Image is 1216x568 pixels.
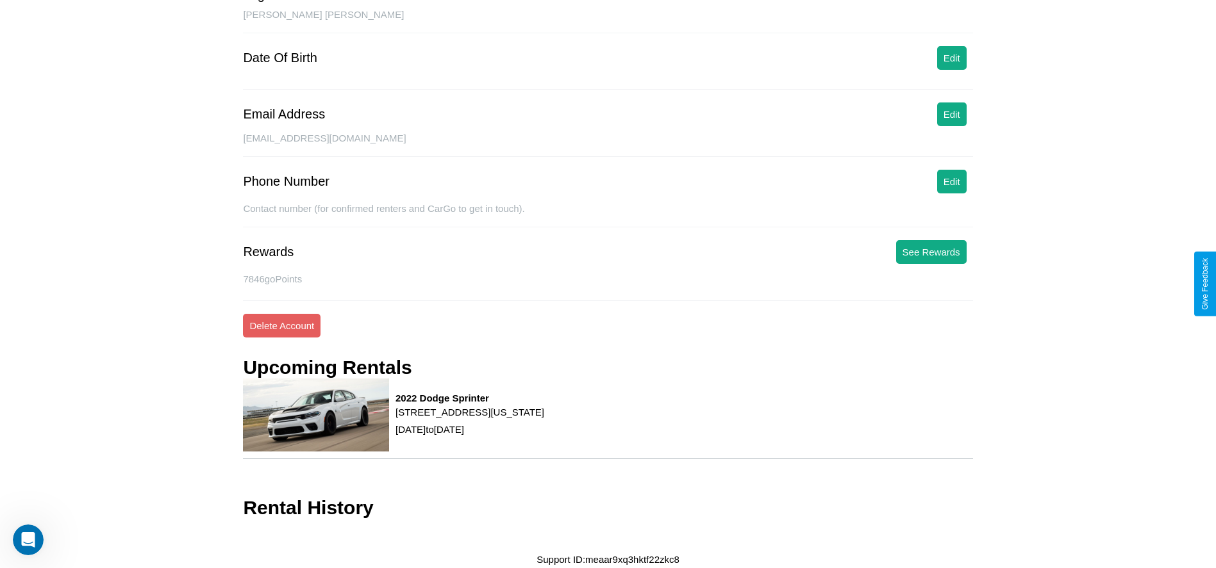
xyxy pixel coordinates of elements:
button: See Rewards [896,240,967,264]
div: [EMAIL_ADDRESS][DOMAIN_NAME] [243,133,972,157]
button: Edit [937,46,967,70]
button: Edit [937,102,967,126]
div: Email Address [243,107,325,122]
p: [STREET_ADDRESS][US_STATE] [396,403,544,421]
iframe: Intercom live chat [13,524,44,555]
p: [DATE] to [DATE] [396,421,544,438]
h3: 2022 Dodge Sprinter [396,393,544,403]
h3: Upcoming Rentals [243,357,412,378]
div: [PERSON_NAME] [PERSON_NAME] [243,9,972,33]
img: rental [243,378,389,451]
div: Contact number (for confirmed renters and CarGo to get in touch). [243,203,972,227]
div: Rewards [243,245,294,259]
h3: Rental History [243,497,373,519]
div: Date Of Birth [243,51,317,65]
p: Support ID: meaar9xq3hktf22zkc8 [537,551,679,568]
div: Phone Number [243,174,329,189]
div: Give Feedback [1201,258,1210,310]
button: Edit [937,170,967,193]
p: 7846 goPoints [243,270,972,288]
button: Delete Account [243,314,321,337]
